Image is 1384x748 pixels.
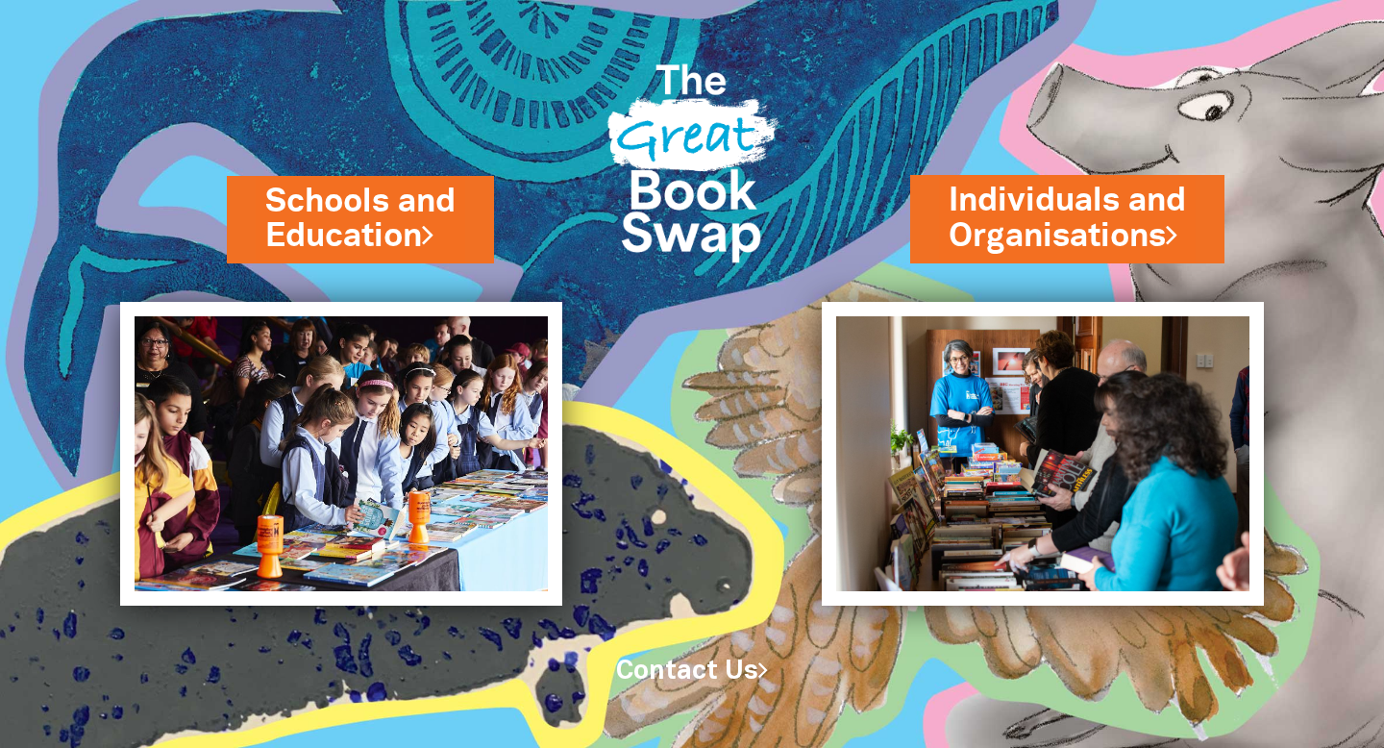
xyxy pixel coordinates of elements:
[591,23,793,291] img: Great Bookswap logo
[265,179,456,260] a: Schools andEducation
[822,302,1264,606] img: Individuals and Organisations
[616,660,768,684] a: Contact Us
[949,178,1186,259] a: Individuals andOrganisations
[120,302,562,606] img: Schools and Education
